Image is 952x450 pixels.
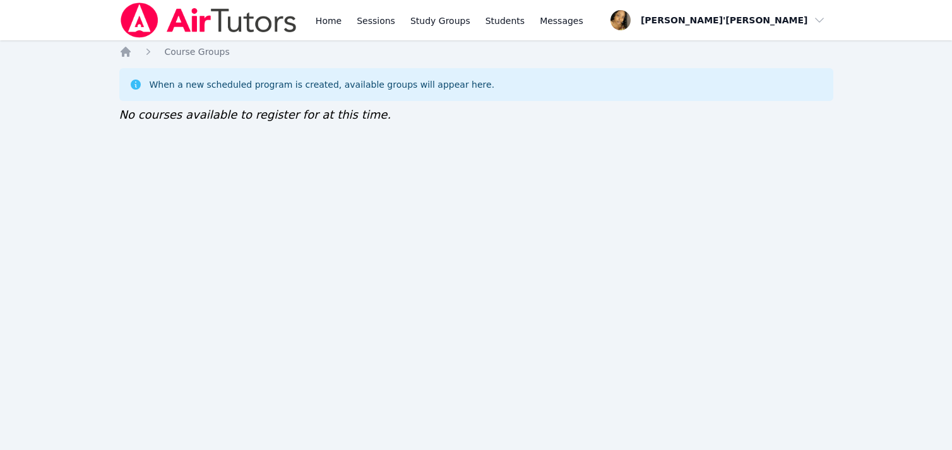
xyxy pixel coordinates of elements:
[119,45,833,58] nav: Breadcrumb
[119,108,391,121] span: No courses available to register for at this time.
[165,45,230,58] a: Course Groups
[540,15,583,27] span: Messages
[165,47,230,57] span: Course Groups
[150,78,495,91] div: When a new scheduled program is created, available groups will appear here.
[119,3,298,38] img: Air Tutors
